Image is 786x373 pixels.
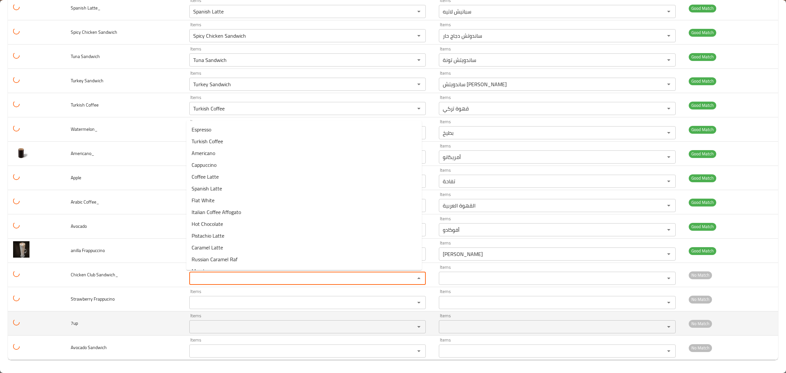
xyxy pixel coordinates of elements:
[71,76,103,85] span: Turkey Sandwich
[71,222,87,230] span: Avocado
[689,77,716,85] span: Good Match
[689,174,716,182] span: Good Match
[71,246,105,255] span: anilla Frappuccino
[664,128,673,137] button: Open
[192,220,223,228] span: Hot Chocolate
[689,102,716,109] span: Good Match
[71,173,81,182] span: Apple
[192,149,215,157] span: Americano
[71,198,99,206] span: Arabic Coffee_
[689,29,716,36] span: Good Match
[192,196,215,204] span: Flat White
[192,137,223,145] span: Turkish Coffee
[71,28,117,36] span: Spicy Chicken Sandwich
[13,144,29,161] img: Americano_
[192,244,223,251] span: Caramel Latte
[664,346,673,356] button: Open
[414,104,423,113] button: Open
[689,5,716,12] span: Good Match
[689,344,712,352] span: No Match
[71,343,107,352] span: Avocado Sandwich
[664,80,673,89] button: Open
[664,274,673,283] button: Open
[689,53,716,61] span: Good Match
[689,271,712,279] span: No Match
[192,232,224,240] span: Pistachio Latte
[192,173,219,181] span: Coffee Latte
[664,298,673,307] button: Open
[192,185,222,192] span: Spanish Latte
[664,225,673,234] button: Open
[414,55,423,65] button: Open
[664,152,673,162] button: Open
[192,161,216,169] span: Cappuccino
[664,55,673,65] button: Open
[664,104,673,113] button: Open
[71,319,78,327] span: 7up
[414,298,423,307] button: Open
[71,4,101,12] span: Spanish Latte_
[71,52,100,61] span: Tuna Sandwich
[71,149,94,158] span: Americano_
[689,223,716,230] span: Good Match
[664,201,673,210] button: Open
[664,177,673,186] button: Open
[664,7,673,16] button: Open
[414,7,423,16] button: Open
[664,249,673,259] button: Open
[71,295,115,303] span: Strawberry Frappucino
[664,31,673,40] button: Open
[414,322,423,331] button: Open
[414,80,423,89] button: Open
[664,322,673,331] button: Open
[689,296,712,303] span: No Match
[192,267,209,275] span: Moccha
[71,101,99,109] span: Turkish Coffee
[414,31,423,40] button: Open
[71,270,118,279] span: Chicken Club Sandwich_
[689,199,716,206] span: Good Match
[192,126,211,133] span: Espresso
[414,274,423,283] button: Close
[13,241,29,258] img: anilla Frappuccino
[414,346,423,356] button: Open
[689,126,716,133] span: Good Match
[689,247,716,255] span: Good Match
[192,255,237,263] span: Russian Caramel Raf
[689,150,716,158] span: Good Match
[689,320,712,327] span: No Match
[192,208,241,216] span: Italian Coffee Affogato
[71,125,98,133] span: Watermelon_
